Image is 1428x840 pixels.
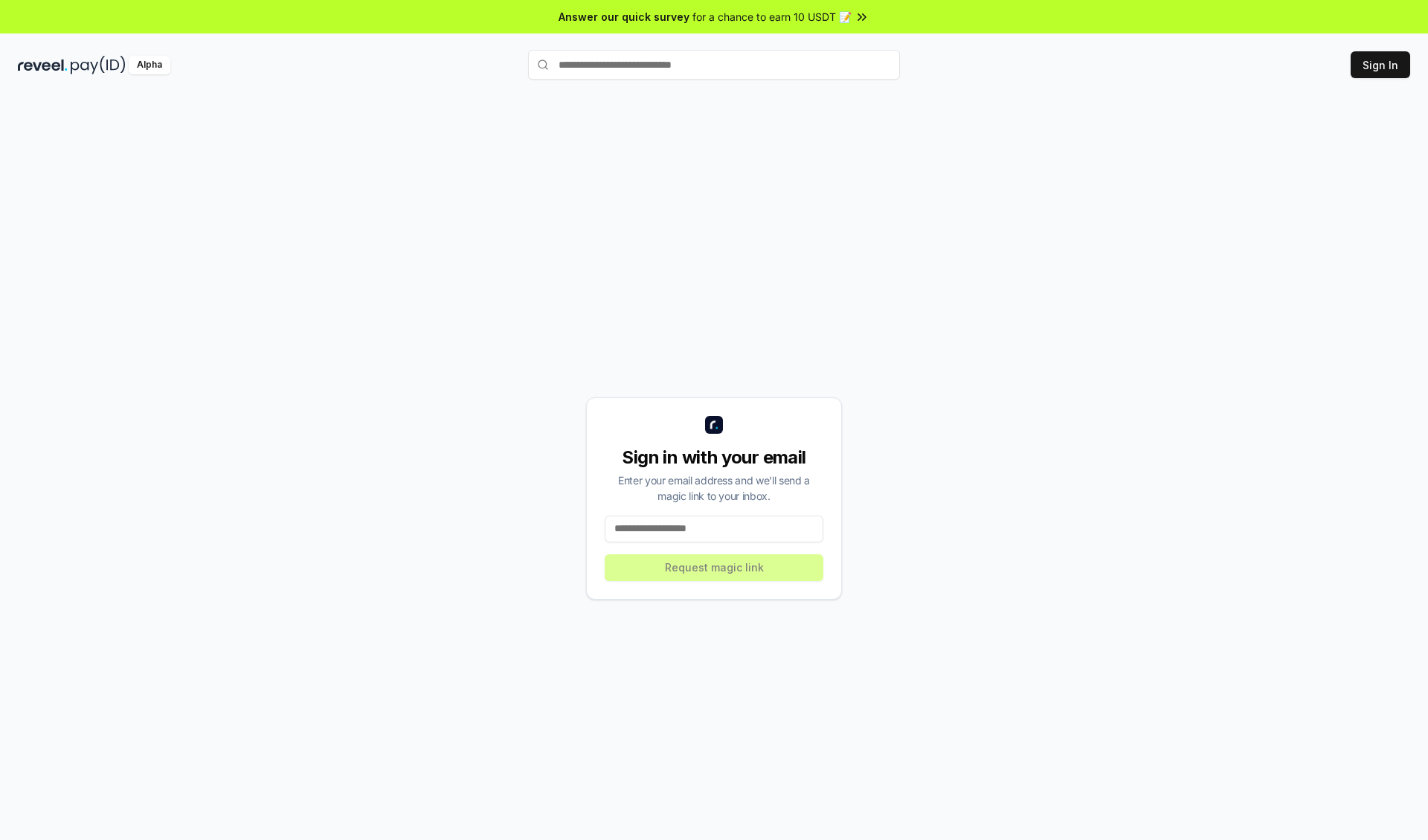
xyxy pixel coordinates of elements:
span: for a chance to earn 10 USDT 📝 [692,9,852,25]
div: Alpha [129,56,170,74]
span: Answer our quick survey [559,9,689,25]
div: Enter your email address and we’ll send a magic link to your inbox. [605,472,823,504]
button: Sign In [1351,51,1410,78]
img: logo_small [705,416,723,434]
img: reveel_dark [18,56,68,74]
div: Sign in with your email [605,446,823,469]
img: pay_id [71,56,126,74]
